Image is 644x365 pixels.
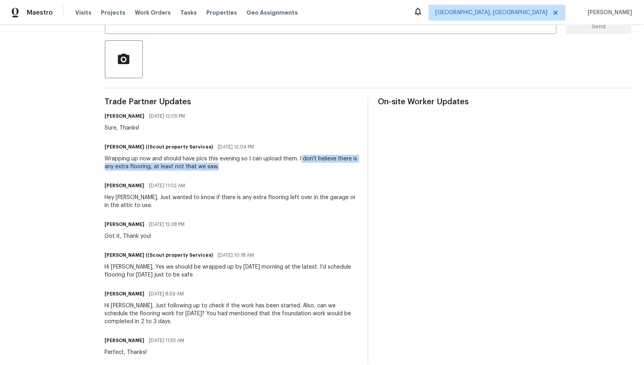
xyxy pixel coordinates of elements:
[149,290,184,298] span: [DATE] 8:59 AM
[105,220,145,228] h6: [PERSON_NAME]
[149,112,185,120] span: [DATE] 12:05 PM
[218,143,254,151] span: [DATE] 12:04 PM
[105,155,358,171] div: Wrapping up now and should have pics this evening so I can upload them. I don't believe there is ...
[105,124,190,132] div: Sure, Thanks!
[105,348,189,356] div: Perfect, Thanks!
[246,9,298,17] span: Geo Assignments
[218,251,254,259] span: [DATE] 10:18 AM
[105,337,145,344] h6: [PERSON_NAME]
[206,9,237,17] span: Properties
[105,143,213,151] h6: [PERSON_NAME] ((Scout property Services)
[105,112,145,120] h6: [PERSON_NAME]
[105,182,145,190] h6: [PERSON_NAME]
[135,9,171,17] span: Work Orders
[105,194,358,209] div: Hey [PERSON_NAME], Just wanted to know if there is any extra flooring left over in the garage or ...
[105,251,213,259] h6: [PERSON_NAME] ((Scout property Services)
[149,220,185,228] span: [DATE] 12:38 PM
[101,9,125,17] span: Projects
[584,9,632,17] span: [PERSON_NAME]
[378,98,631,106] span: On-site Worker Updates
[105,302,358,325] div: Hi [PERSON_NAME], Just following up to check if the work has been started. Also, can we schedule ...
[180,10,197,15] span: Tasks
[105,232,190,240] div: Got it, Thank you!
[435,9,547,17] span: [GEOGRAPHIC_DATA], [GEOGRAPHIC_DATA]
[149,337,185,344] span: [DATE] 11:55 AM
[105,290,145,298] h6: [PERSON_NAME]
[149,182,185,190] span: [DATE] 11:02 AM
[75,9,91,17] span: Visits
[27,9,53,17] span: Maestro
[105,263,358,279] div: Hi [PERSON_NAME], Yes we should be wrapped up by [DATE] morning at the latest. I’d schedule floor...
[105,98,358,106] span: Trade Partner Updates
